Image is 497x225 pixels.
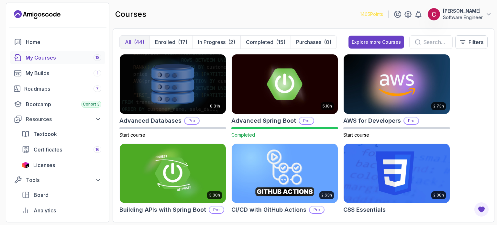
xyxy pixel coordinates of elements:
span: Completed [231,132,255,138]
h2: courses [115,9,146,19]
a: board [18,188,105,201]
a: roadmaps [10,82,105,95]
div: (0) [324,38,331,46]
p: Completed [246,38,273,46]
img: user profile image [428,8,440,20]
input: Search... [423,38,447,46]
span: 7 [96,86,99,91]
a: licenses [18,159,105,172]
a: bootcamp [10,98,105,111]
p: Purchases [296,38,321,46]
span: 16 [95,147,100,152]
div: Roadmaps [24,85,101,93]
a: home [10,36,105,49]
a: textbook [18,128,105,141]
p: Pro [299,118,314,124]
button: Resources [10,113,105,125]
iframe: chat widget [457,185,497,215]
span: 18 [95,55,100,60]
p: 1465 Points [360,11,383,17]
span: Certificates [34,146,62,153]
button: Enrolled(17) [149,36,193,49]
img: Advanced Spring Boot card [232,54,338,114]
div: Home [26,38,101,46]
button: Purchases(0) [291,36,337,49]
a: analytics [18,204,105,217]
h2: Building APIs with Spring Boot [119,205,206,214]
p: 5.18h [323,104,332,109]
div: (2) [228,38,235,46]
div: (15) [276,38,285,46]
button: Completed(15) [240,36,291,49]
p: Pro [404,118,418,124]
p: 2.63h [321,193,332,198]
div: Bootcamp [26,100,101,108]
button: Tools [10,174,105,186]
p: Pro [209,207,224,213]
img: Building APIs with Spring Boot card [120,144,226,203]
button: Filters [455,35,488,49]
h2: Advanced Spring Boot [231,116,296,125]
button: All(44) [120,36,149,49]
p: Enrolled [155,38,175,46]
p: Software Engineer [443,14,483,21]
div: Resources [26,115,101,123]
span: Start course [119,132,145,138]
span: Licenses [33,161,55,169]
div: My Builds [26,69,101,77]
a: builds [10,67,105,80]
div: (44) [134,38,144,46]
p: Filters [469,38,483,46]
button: In Progress(2) [193,36,240,49]
span: Board [34,191,49,199]
div: My Courses [26,54,101,62]
img: CSS Essentials card [344,144,450,203]
img: CI/CD with GitHub Actions card [232,144,338,203]
div: Tools [26,176,101,184]
span: Textbook [33,130,57,138]
h2: CI/CD with GitHub Actions [231,205,306,214]
p: Pro [185,118,199,124]
img: Advanced Databases card [120,54,226,114]
p: 2.08h [433,193,444,198]
p: [PERSON_NAME] [443,8,483,14]
p: Pro [310,207,324,213]
span: Analytics [34,207,56,214]
img: AWS for Developers card [344,54,450,114]
p: In Progress [198,38,226,46]
h2: AWS for Developers [343,116,401,125]
div: Explore more Courses [352,39,401,45]
button: Explore more Courses [348,36,404,49]
span: Start course [343,132,369,138]
a: Landing page [14,9,61,20]
p: 8.31h [210,104,220,109]
p: All [125,38,131,46]
a: certificates [18,143,105,156]
img: jetbrains icon [22,162,29,168]
p: 3.30h [209,193,220,198]
span: 1 [97,71,98,76]
p: 2.73h [433,104,444,109]
span: Cohort 3 [83,102,100,107]
a: courses [10,51,105,64]
h2: Advanced Databases [119,116,182,125]
div: (17) [178,38,187,46]
button: user profile image[PERSON_NAME]Software Engineer [427,8,492,21]
h2: CSS Essentials [343,205,386,214]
